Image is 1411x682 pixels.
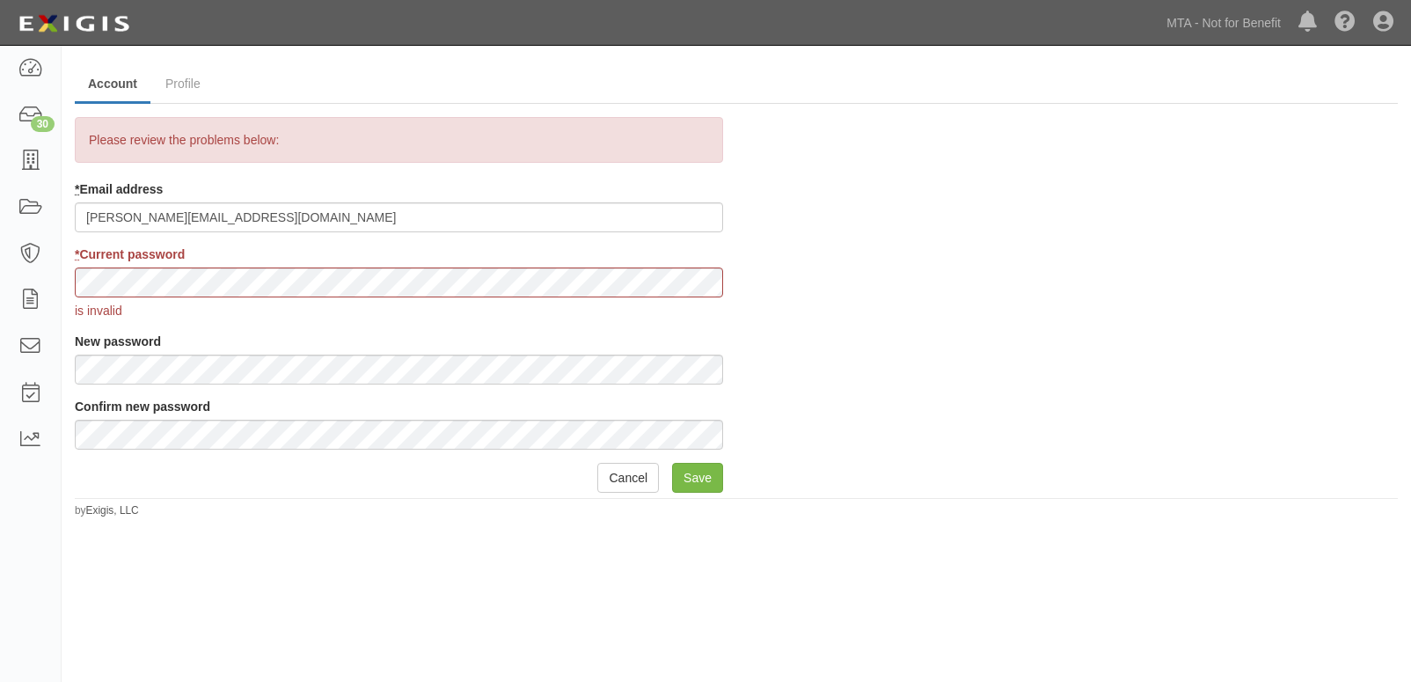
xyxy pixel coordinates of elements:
label: Current password [75,246,185,263]
a: Exigis, LLC [86,504,139,517]
a: Profile [152,66,214,101]
label: Email address [75,180,163,198]
a: Cancel [597,463,659,493]
div: 30 [31,116,55,132]
img: logo-5460c22ac91f19d4615b14bd174203de0afe785f0fc80cf4dbbc73dc1793850b.png [13,8,135,40]
a: MTA - Not for Benefit [1158,5,1290,40]
small: by [75,503,139,518]
label: Confirm new password [75,398,210,415]
span: is invalid [75,302,723,319]
a: Account [75,66,150,104]
abbr: required [75,182,79,196]
label: New password [75,333,161,350]
div: Please review the problems below: [75,117,723,163]
abbr: required [75,247,79,261]
input: Save [672,463,723,493]
i: Help Center - Complianz [1334,12,1356,33]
